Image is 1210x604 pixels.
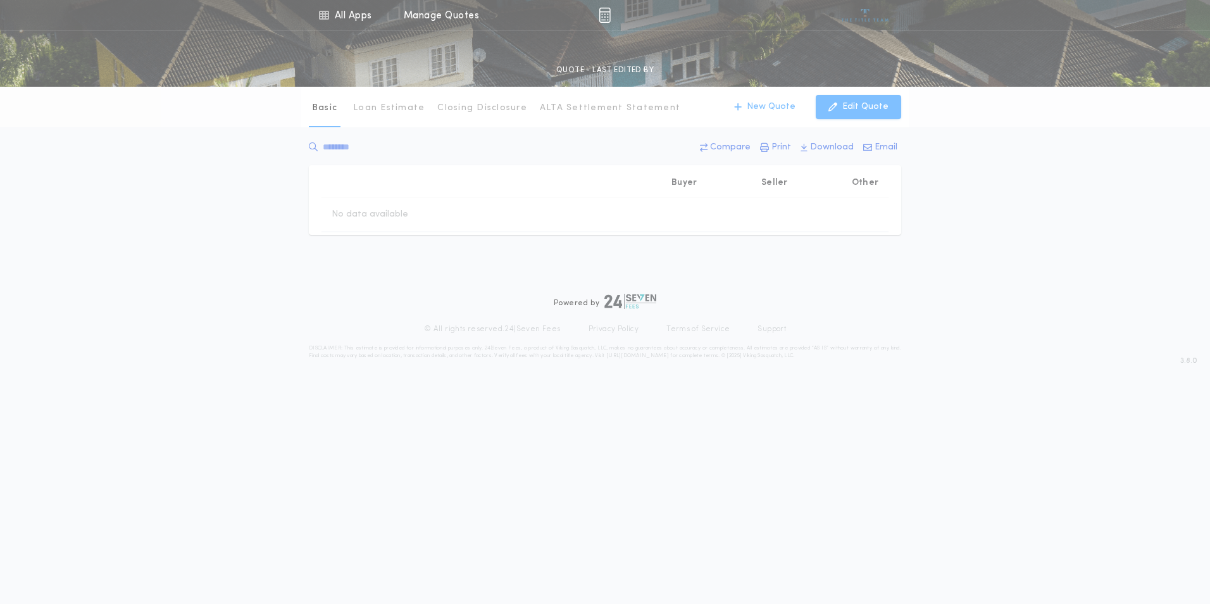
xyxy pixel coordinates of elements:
[321,198,418,231] td: No data available
[437,102,527,115] p: Closing Disclosure
[666,324,730,334] a: Terms of Service
[875,141,897,154] p: Email
[606,353,669,358] a: [URL][DOMAIN_NAME]
[852,177,878,189] p: Other
[540,102,680,115] p: ALTA Settlement Statement
[810,141,854,154] p: Download
[589,324,639,334] a: Privacy Policy
[1180,355,1197,367] span: 3.8.0
[758,324,786,334] a: Support
[747,101,795,113] p: New Quote
[554,294,656,309] div: Powered by
[671,177,697,189] p: Buyer
[771,141,791,154] p: Print
[710,141,751,154] p: Compare
[312,102,337,115] p: Basic
[842,101,889,113] p: Edit Quote
[859,136,901,159] button: Email
[604,294,656,309] img: logo
[816,95,901,119] button: Edit Quote
[309,344,901,360] p: DISCLAIMER: This estimate is provided for informational purposes only. 24|Seven Fees, a product o...
[761,177,788,189] p: Seller
[696,136,754,159] button: Compare
[797,136,858,159] button: Download
[424,324,561,334] p: © All rights reserved. 24|Seven Fees
[353,102,425,115] p: Loan Estimate
[556,64,654,77] p: QUOTE - LAST EDITED BY
[842,9,889,22] img: vs-icon
[721,95,808,119] button: New Quote
[599,8,611,23] img: img
[756,136,795,159] button: Print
